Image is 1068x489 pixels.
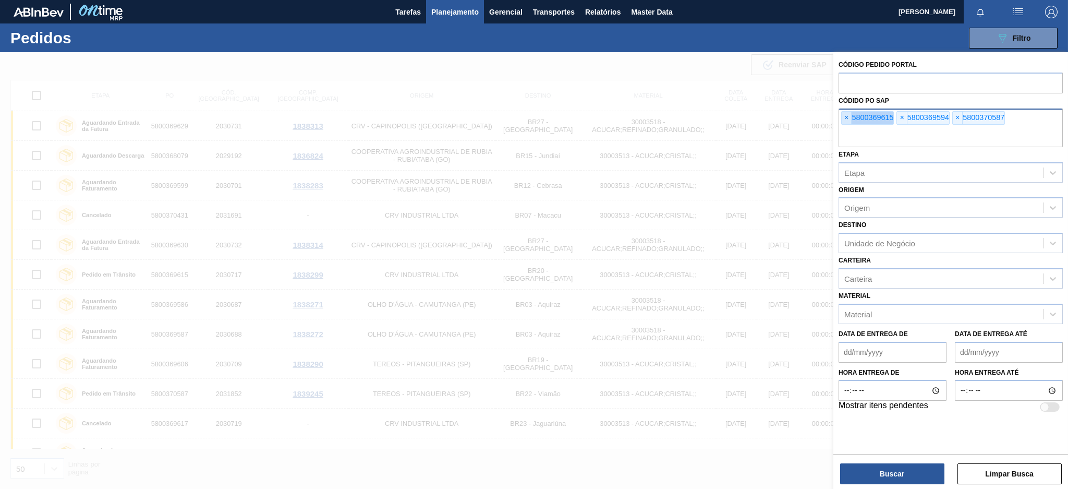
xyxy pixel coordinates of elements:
[585,6,621,18] span: Relatórios
[631,6,672,18] span: Master Data
[844,204,870,212] div: Origem
[839,342,946,363] input: dd/mm/yyyy
[839,61,917,68] label: Código Pedido Portal
[839,257,871,264] label: Carteira
[844,309,872,318] div: Material
[839,330,908,338] label: Data de Entrega de
[489,6,523,18] span: Gerencial
[10,32,168,44] h1: Pedidos
[952,111,1005,125] div: 5800370587
[1013,34,1031,42] span: Filtro
[969,28,1058,49] button: Filtro
[839,221,866,229] label: Destino
[841,111,894,125] div: 5800369615
[964,5,997,19] button: Notificações
[839,292,870,300] label: Material
[1045,6,1058,18] img: Logout
[533,6,575,18] span: Transportes
[953,112,963,124] span: ×
[844,168,865,177] div: Etapa
[896,111,949,125] div: 5800369594
[839,401,928,413] label: Mostrar itens pendentes
[955,330,1027,338] label: Data de Entrega até
[844,274,872,283] div: Carteira
[955,365,1063,380] label: Hora entrega até
[955,342,1063,363] input: dd/mm/yyyy
[14,7,64,17] img: TNhmsLtSVTkK8tSr43FrP2fwEKptu5GPRR3wAAAABJRU5ErkJggg==
[839,151,859,158] label: Etapa
[897,112,907,124] span: ×
[839,97,889,104] label: Códido PO SAP
[842,112,852,124] span: ×
[839,365,946,380] label: Hora entrega de
[844,239,915,248] div: Unidade de Negócio
[431,6,479,18] span: Planejamento
[395,6,421,18] span: Tarefas
[839,186,864,194] label: Origem
[1012,6,1024,18] img: userActions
